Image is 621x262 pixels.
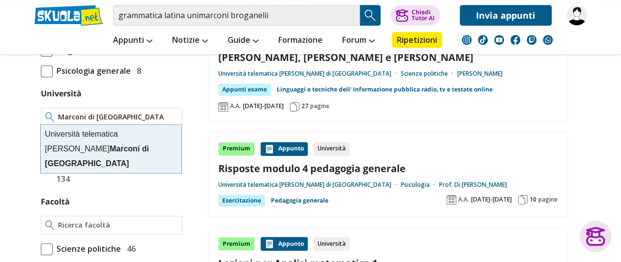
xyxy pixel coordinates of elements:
[133,64,141,77] span: 8
[218,84,271,95] div: Appunti esame
[41,196,70,207] label: Facoltà
[310,102,329,110] span: pagine
[439,181,507,189] a: Prof. Di [PERSON_NAME]
[478,35,488,45] img: tiktok
[230,102,241,110] span: A.A.
[277,84,493,95] a: Linguaggi e tecniche dell' informazione pubblica radio, tv e testate online
[457,70,503,78] a: [PERSON_NAME]
[45,220,55,230] img: Ricerca facoltà
[218,102,228,112] img: Anno accademico
[53,64,131,77] span: Psicologia generale
[53,242,121,255] span: Scienze politiche
[142,145,149,153] strong: di
[411,9,434,21] div: Chiedi Tutor AI
[41,125,181,173] div: Università telematica [PERSON_NAME]
[41,88,82,99] label: Università
[301,102,308,110] span: 27
[45,159,129,168] strong: [GEOGRAPHIC_DATA]
[123,242,136,255] span: 46
[392,32,442,48] a: Ripetizioni
[543,35,553,45] img: WhatsApp
[566,5,587,26] img: ele_legittimo
[58,220,177,230] input: Ricerca facoltà
[113,5,360,26] input: Cerca appunti, riassunti o versioni
[462,35,472,45] img: instagram
[243,102,284,110] span: [DATE]-[DATE]
[530,196,536,204] span: 10
[265,144,274,154] img: Appunti contenuto
[218,195,265,206] div: Esercitazione
[58,112,177,122] input: Ricerca universita
[494,35,504,45] img: youtube
[538,196,558,204] span: pagine
[218,237,255,251] div: Premium
[401,70,457,78] a: Scienze politiche
[218,162,558,175] a: Risposte modulo 4 pedagogia generale
[53,173,70,185] span: 134
[527,35,536,45] img: twitch
[518,195,528,204] img: Pagine
[271,195,328,206] a: Pedagogia generale
[390,5,440,26] button: ChiediTutor AI
[401,181,439,189] a: Psicologia
[170,32,210,50] a: Notizie
[265,239,274,249] img: Appunti contenuto
[360,5,381,26] button: Search Button
[218,70,401,78] a: Università telematica [PERSON_NAME] di [GEOGRAPHIC_DATA]
[314,237,350,251] div: Università
[218,142,255,156] div: Premium
[446,195,456,204] img: Anno accademico
[290,102,299,112] img: Pagine
[314,142,350,156] div: Università
[218,181,401,189] a: Università telematica [PERSON_NAME] di [GEOGRAPHIC_DATA]
[261,142,308,156] div: Appunto
[45,112,55,122] img: Ricerca universita
[363,8,378,23] img: Cerca appunti, riassunti o versioni
[510,35,520,45] img: facebook
[110,145,140,153] strong: Marconi
[225,32,261,50] a: Guide
[340,32,377,50] a: Forum
[111,32,155,50] a: Appunti
[458,196,469,204] span: A.A.
[276,32,325,50] a: Formazione
[460,5,552,26] a: Invia appunti
[471,196,512,204] span: [DATE]-[DATE]
[261,237,308,251] div: Appunto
